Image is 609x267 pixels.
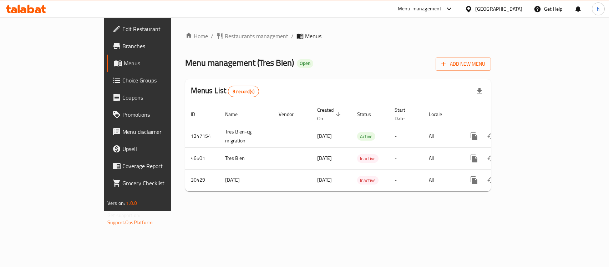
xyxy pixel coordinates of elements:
[219,169,273,191] td: [DATE]
[483,150,500,167] button: Change Status
[483,128,500,145] button: Change Status
[107,20,205,37] a: Edit Restaurant
[107,55,205,72] a: Menus
[216,32,288,40] a: Restaurants management
[122,145,200,153] span: Upsell
[126,198,137,208] span: 1.0.0
[475,5,522,13] div: [GEOGRAPHIC_DATA]
[219,147,273,169] td: Tres Bien
[211,32,213,40] li: /
[357,155,379,163] span: Inactive
[122,25,200,33] span: Edit Restaurant
[429,110,451,119] span: Locale
[107,37,205,55] a: Branches
[122,162,200,170] span: Coverage Report
[466,128,483,145] button: more
[441,60,485,69] span: Add New Menu
[225,32,288,40] span: Restaurants management
[107,106,205,123] a: Promotions
[107,89,205,106] a: Coupons
[107,175,205,192] a: Grocery Checklist
[228,88,259,95] span: 3 record(s)
[436,57,491,71] button: Add New Menu
[191,85,259,97] h2: Menus List
[228,86,259,97] div: Total records count
[317,175,332,185] span: [DATE]
[317,131,332,141] span: [DATE]
[122,76,200,85] span: Choice Groups
[389,125,423,147] td: -
[389,147,423,169] td: -
[305,32,321,40] span: Menus
[483,172,500,189] button: Change Status
[297,60,313,66] span: Open
[357,176,379,185] span: Inactive
[122,110,200,119] span: Promotions
[107,211,140,220] span: Get support on:
[423,169,460,191] td: All
[466,172,483,189] button: more
[124,59,200,67] span: Menus
[317,106,343,123] span: Created On
[466,150,483,167] button: more
[185,32,491,40] nav: breadcrumb
[122,127,200,136] span: Menu disclaimer
[423,125,460,147] td: All
[398,5,442,13] div: Menu-management
[395,106,415,123] span: Start Date
[191,110,204,119] span: ID
[107,123,205,140] a: Menu disclaimer
[185,55,294,71] span: Menu management ( Tres Bien )
[107,140,205,157] a: Upsell
[297,59,313,68] div: Open
[219,125,273,147] td: Tres Bien-cg migration
[122,42,200,50] span: Branches
[107,218,153,227] a: Support.OpsPlatform
[423,147,460,169] td: All
[357,110,380,119] span: Status
[317,153,332,163] span: [DATE]
[291,32,294,40] li: /
[107,157,205,175] a: Coverage Report
[471,83,488,100] div: Export file
[185,104,540,191] table: enhanced table
[597,5,600,13] span: h
[107,72,205,89] a: Choice Groups
[122,93,200,102] span: Coupons
[107,198,125,208] span: Version:
[122,179,200,187] span: Grocery Checklist
[225,110,247,119] span: Name
[279,110,303,119] span: Vendor
[460,104,540,125] th: Actions
[357,132,375,141] span: Active
[389,169,423,191] td: -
